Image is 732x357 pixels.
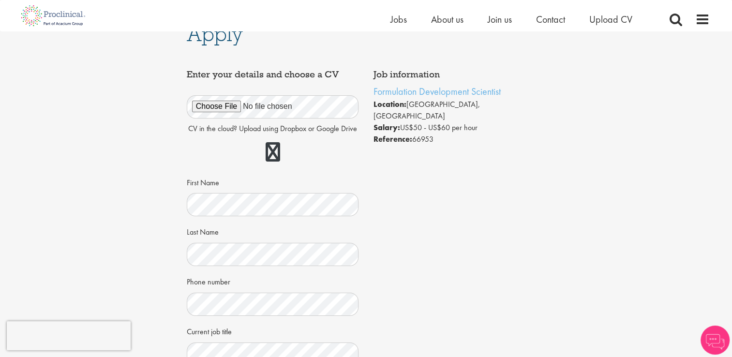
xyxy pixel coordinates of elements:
[488,13,512,26] a: Join us
[187,174,219,189] label: First Name
[589,13,632,26] a: Upload CV
[187,70,359,79] h4: Enter your details and choose a CV
[187,223,219,238] label: Last Name
[536,13,565,26] a: Contact
[187,21,243,47] span: Apply
[187,273,230,288] label: Phone number
[187,123,359,134] p: CV in the cloud? Upload using Dropbox or Google Drive
[431,13,463,26] a: About us
[373,122,400,133] strong: Salary:
[390,13,407,26] a: Jobs
[373,85,501,98] a: Formulation Development Scientist
[373,134,412,144] strong: Reference:
[701,326,730,355] img: Chatbot
[373,70,546,79] h4: Job information
[373,99,546,122] li: [GEOGRAPHIC_DATA], [GEOGRAPHIC_DATA]
[373,99,406,109] strong: Location:
[373,122,546,134] li: US$50 - US$60 per hour
[7,321,131,350] iframe: reCAPTCHA
[373,134,546,145] li: 66953
[187,323,232,338] label: Current job title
